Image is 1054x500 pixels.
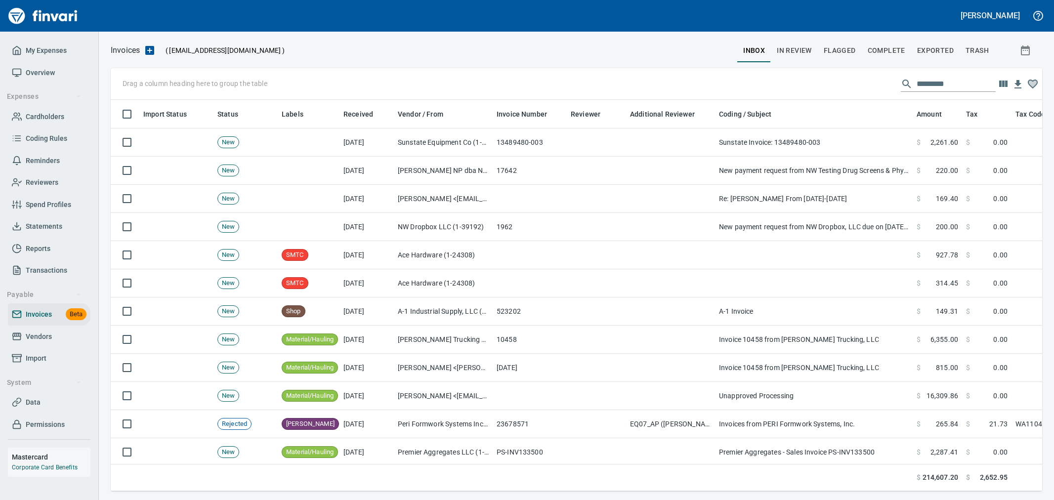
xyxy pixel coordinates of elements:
h5: [PERSON_NAME] [961,10,1020,21]
a: InvoicesBeta [8,303,90,326]
td: [DATE] [339,241,394,269]
td: 10458 [493,326,567,354]
a: Reports [8,238,90,260]
span: 0.00 [993,334,1008,344]
span: New [218,166,239,175]
span: Status [217,108,251,120]
p: Invoices [111,44,140,56]
span: $ [917,278,921,288]
span: $ [917,391,921,401]
td: [PERSON_NAME] <[EMAIL_ADDRESS][DOMAIN_NAME]> [394,185,493,213]
span: $ [966,137,970,147]
a: Overview [8,62,90,84]
td: New payment request from NW Testing Drug Screens & Physicals - invoice 17642 [715,157,913,185]
span: 0.00 [993,137,1008,147]
a: Cardholders [8,106,90,128]
a: Reminders [8,150,90,172]
span: Reviewers [26,176,58,189]
td: A-1 Industrial Supply, LLC (1-29744) [394,297,493,326]
span: $ [917,419,921,429]
span: $ [917,306,921,316]
button: Expenses [3,87,85,106]
span: My Expenses [26,44,67,57]
span: 0.00 [993,166,1008,175]
td: [DATE] [339,326,394,354]
span: 0.00 [993,391,1008,401]
td: A-1 Invoice [715,297,913,326]
span: $ [966,472,970,483]
td: Re: [PERSON_NAME] From [DATE]-[DATE] [715,185,913,213]
span: $ [966,194,970,204]
span: $ [966,278,970,288]
span: $ [917,363,921,373]
span: Status [217,108,238,120]
span: New [218,448,239,457]
span: Amount [917,108,942,120]
span: Material/Hauling [282,335,337,344]
span: [EMAIL_ADDRESS][DOMAIN_NAME] [168,45,282,55]
a: Spend Profiles [8,194,90,216]
span: 149.31 [936,306,958,316]
span: trash [966,44,989,57]
span: Tax Code [1015,108,1045,120]
span: Exported [917,44,954,57]
span: Additional Reviewer [630,108,695,120]
span: $ [966,334,970,344]
td: Sunstate Equipment Co (1-30297) [394,128,493,157]
td: [DATE] [339,185,394,213]
td: 13489480-003 [493,128,567,157]
a: Vendors [8,326,90,348]
span: 2,652.95 [980,472,1008,483]
a: My Expenses [8,40,90,62]
td: Invoice 10458 from [PERSON_NAME] Trucking, LLC [715,354,913,382]
td: [DATE] [493,354,567,382]
span: Material/Hauling [282,363,337,373]
span: $ [966,306,970,316]
span: $ [917,334,921,344]
td: Sunstate Invoice: 13489480-003 [715,128,913,157]
td: NW Dropbox LLC (1-39192) [394,213,493,241]
span: Labels [282,108,303,120]
span: Material/Hauling [282,448,337,457]
span: 0.00 [993,306,1008,316]
span: $ [966,222,970,232]
span: Invoice Number [497,108,560,120]
td: Ace Hardware (1-24308) [394,269,493,297]
td: Unapproved Processing [715,382,913,410]
span: 220.00 [936,166,958,175]
td: [PERSON_NAME] Trucking LLC (1-10247) [394,326,493,354]
span: 214,607.20 [923,472,958,483]
a: Coding Rules [8,127,90,150]
td: PS-INV133500 [493,438,567,466]
span: $ [917,166,921,175]
span: New [218,307,239,316]
td: EQ07_AP ([PERSON_NAME]) [626,410,715,438]
button: Column choices favorited. Click to reset to default [1025,77,1040,91]
button: Payable [3,286,85,304]
a: Import [8,347,90,370]
span: Labels [282,108,316,120]
td: [DATE] [339,213,394,241]
span: Complete [868,44,905,57]
span: Rejected [218,419,251,429]
td: [PERSON_NAME] <[PERSON_NAME][EMAIL_ADDRESS][DOMAIN_NAME]> [394,354,493,382]
a: Data [8,391,90,414]
span: 815.00 [936,363,958,373]
span: New [218,363,239,373]
span: SMTC [282,250,308,260]
td: [DATE] [339,410,394,438]
span: Vendor / From [398,108,443,120]
span: New [218,391,239,401]
span: 21.73 [989,419,1008,429]
span: Invoices [26,308,52,321]
a: Transactions [8,259,90,282]
td: [DATE] [339,128,394,157]
span: 927.78 [936,250,958,260]
button: Download table [1011,77,1025,92]
span: New [218,222,239,232]
img: Finvari [6,4,80,28]
span: $ [917,222,921,232]
span: Expenses [7,90,82,103]
span: $ [917,472,921,483]
span: 314.45 [936,278,958,288]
